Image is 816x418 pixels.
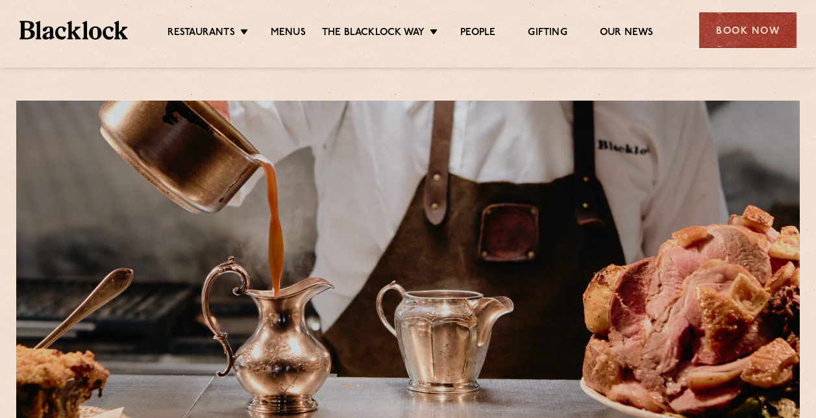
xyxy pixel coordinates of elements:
[322,27,425,41] a: The Blacklock Way
[460,27,495,41] a: People
[19,21,128,39] img: BL_Textured_Logo-footer-cropped.svg
[699,12,797,48] div: Book Now
[167,27,235,41] a: Restaurants
[528,27,567,41] a: Gifting
[271,27,306,41] a: Menus
[600,27,654,41] a: Our News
